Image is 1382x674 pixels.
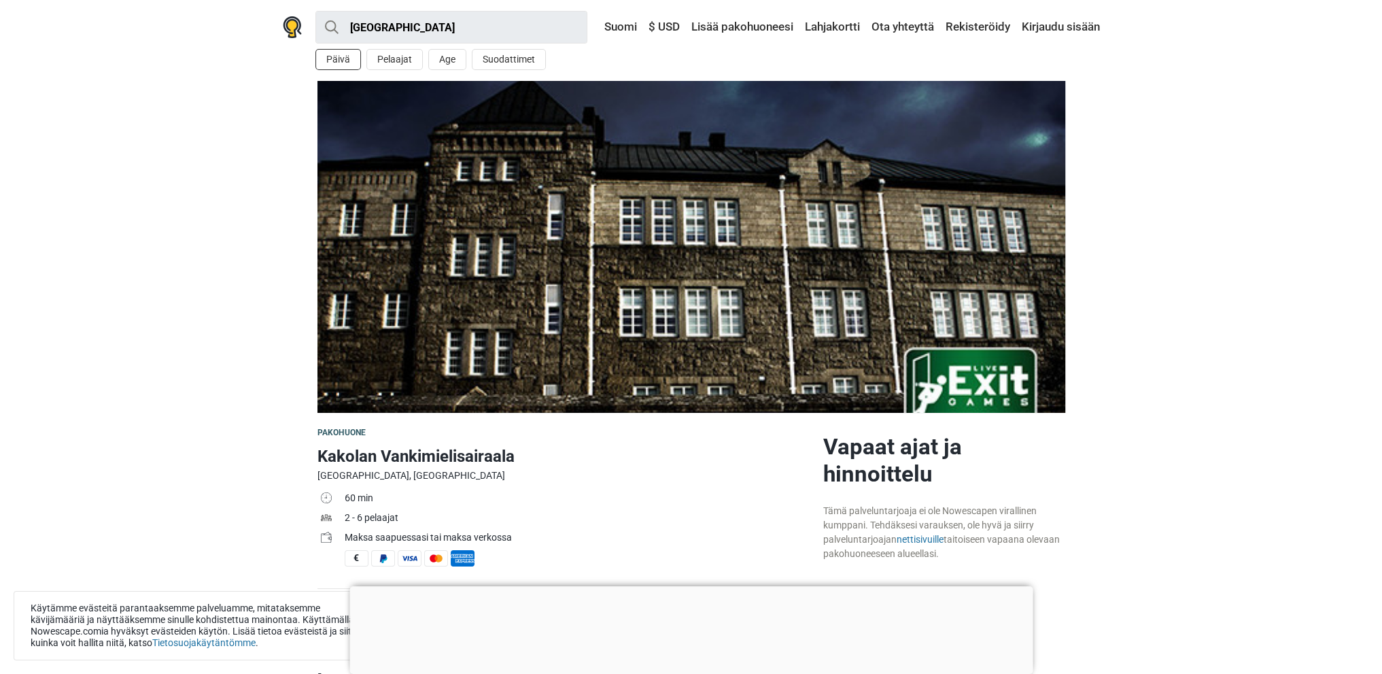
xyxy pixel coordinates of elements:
[823,504,1065,561] div: Tämä palveluntarjoaja ei ole Nowescapen virallinen kumppani. Tehdäksesi varauksen, ole hyvä ja si...
[317,428,366,437] span: Pakohuone
[317,444,812,469] h1: Kakolan Vankimielisairaala
[371,550,395,567] span: PayPal
[428,49,466,70] button: Age
[345,530,812,545] div: Maksa saapuessasi tai maksa verkossa
[942,15,1014,39] a: Rekisteröidy
[315,11,587,44] input: kokeile “London”
[345,490,812,509] td: 60 min
[317,81,1065,413] img: Kakolan Vankimielisairaala photo 1
[366,49,423,70] button: Pelaajat
[14,591,421,660] div: Käytämme evästeitä parantaaksemme palveluamme, mitataksemme kävijämääriä ja näyttääksemme sinulle...
[688,15,797,39] a: Lisää pakohuoneesi
[451,550,474,567] span: American Express
[801,15,863,39] a: Lahjakortti
[317,469,812,483] div: [GEOGRAPHIC_DATA], [GEOGRAPHIC_DATA]
[315,49,361,70] button: Päivä
[349,586,1033,671] iframe: Advertisement
[424,550,448,567] span: MasterCard
[595,22,604,32] img: Suomi
[152,637,256,648] a: Tietosuojakäytäntömme
[645,15,683,39] a: $ USD
[345,509,812,529] td: 2 - 6 pelaajat
[1018,15,1100,39] a: Kirjaudu sisään
[472,49,546,70] button: Suodattimet
[823,433,1065,488] h2: Vapaat ajat ja hinnoittelu
[868,15,937,39] a: Ota yhteyttä
[398,550,421,567] span: Visa
[283,16,302,38] img: Nowescape logo
[897,534,944,545] a: nettisivuille
[591,15,640,39] a: Suomi
[345,550,368,567] span: Käteinen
